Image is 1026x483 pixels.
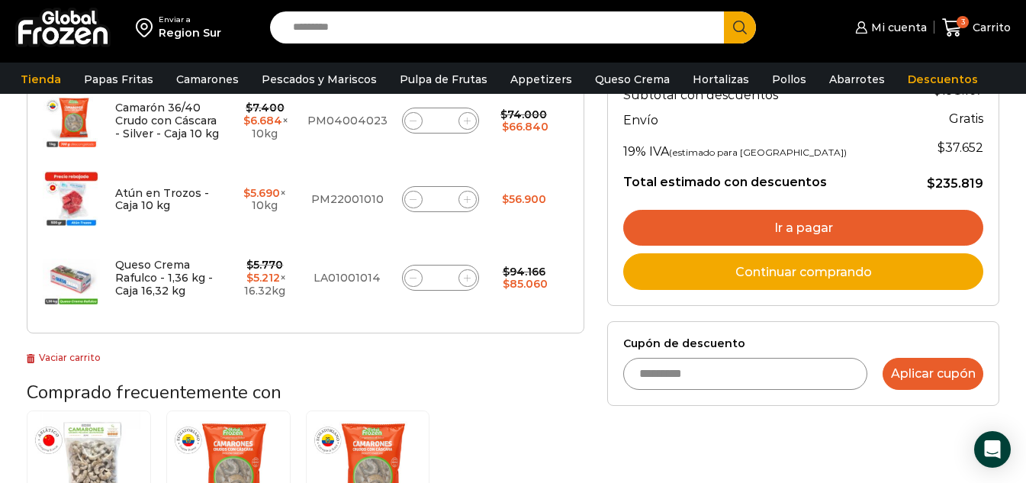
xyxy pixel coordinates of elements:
bdi: 5.770 [246,258,283,272]
span: $ [243,186,250,200]
a: Pulpa de Frutas [392,65,495,94]
th: 19% IVA [623,132,866,163]
a: Descuentos [900,65,986,94]
input: Product quantity [430,188,452,210]
small: (estimado para [GEOGRAPHIC_DATA]) [669,147,847,158]
bdi: 94.166 [503,265,545,279]
a: Mi cuenta [851,12,926,43]
button: Aplicar cupón [883,358,983,390]
span: $ [502,192,509,206]
span: $ [243,114,250,127]
bdi: 235.819 [927,176,983,191]
td: PM22001010 [300,160,395,239]
strong: Gratis [949,111,983,126]
a: Appetizers [503,65,580,94]
td: × 16.32kg [230,239,299,317]
span: $ [934,83,941,98]
input: Product quantity [430,267,452,288]
div: Enviar a [159,14,221,25]
span: $ [503,265,510,279]
a: Vaciar carrito [27,352,101,363]
td: PM04004023 [300,81,395,160]
a: Pollos [764,65,814,94]
a: Continuar comprando [623,253,983,290]
a: Camarón 36/40 Crudo con Cáscara - Silver - Caja 10 kg [115,101,219,140]
span: $ [246,101,252,114]
a: Camarones [169,65,246,94]
bdi: 7.400 [246,101,285,114]
bdi: 66.840 [502,120,548,134]
a: Ir a pagar [623,210,983,246]
th: Envío [623,106,866,133]
td: × 10kg [230,81,299,160]
span: Carrito [969,20,1011,35]
th: Total estimado con descuentos [623,163,866,192]
img: address-field-icon.svg [136,14,159,40]
bdi: 198.167 [934,83,983,98]
a: Queso Crema Rafulco - 1,36 kg - Caja 16,32 kg [115,258,213,298]
a: Queso Crema [587,65,677,94]
span: $ [503,277,510,291]
span: $ [500,108,507,121]
div: Open Intercom Messenger [974,431,1011,468]
a: Tienda [13,65,69,94]
span: $ [938,140,945,155]
a: 3 Carrito [942,10,1011,46]
div: Region Sur [159,25,221,40]
button: Search button [724,11,756,43]
span: $ [927,176,935,191]
bdi: 5.212 [246,271,280,285]
bdi: 56.900 [502,192,546,206]
span: 3 [957,16,969,28]
bdi: 85.060 [503,277,548,291]
a: Hortalizas [685,65,757,94]
span: Mi cuenta [867,20,927,35]
bdi: 6.684 [243,114,282,127]
span: $ [502,120,509,134]
span: $ [246,271,253,285]
label: Cupón de descuento [623,337,983,350]
span: Comprado frecuentemente con [27,380,281,404]
td: LA01001014 [300,239,395,317]
td: × 10kg [230,160,299,239]
a: Atún en Trozos - Caja 10 kg [115,186,209,213]
input: Product quantity [430,110,452,131]
a: Pescados y Mariscos [254,65,384,94]
span: 37.652 [938,140,983,155]
a: Papas Fritas [76,65,161,94]
bdi: 5.690 [243,186,280,200]
a: Abarrotes [822,65,893,94]
bdi: 74.000 [500,108,547,121]
span: $ [246,258,253,272]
